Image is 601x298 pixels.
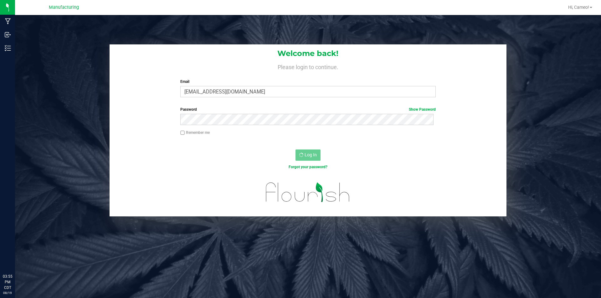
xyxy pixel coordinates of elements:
inline-svg: Inventory [5,45,11,51]
h4: Please login to continue. [110,63,506,70]
inline-svg: Inbound [5,32,11,38]
span: Manufacturing [49,5,79,10]
a: Forgot your password? [289,165,327,169]
span: Password [180,107,197,112]
inline-svg: Manufacturing [5,18,11,24]
p: 08/19 [3,290,12,295]
input: Remember me [180,131,185,135]
p: 03:55 PM CDT [3,274,12,290]
img: flourish_logo.svg [258,176,357,208]
label: Email [180,79,435,84]
label: Remember me [180,130,210,135]
span: Log In [305,152,317,157]
a: Show Password [409,107,436,112]
span: Hi, Cameo! [568,5,589,10]
h1: Welcome back! [110,49,506,58]
button: Log In [295,149,321,161]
